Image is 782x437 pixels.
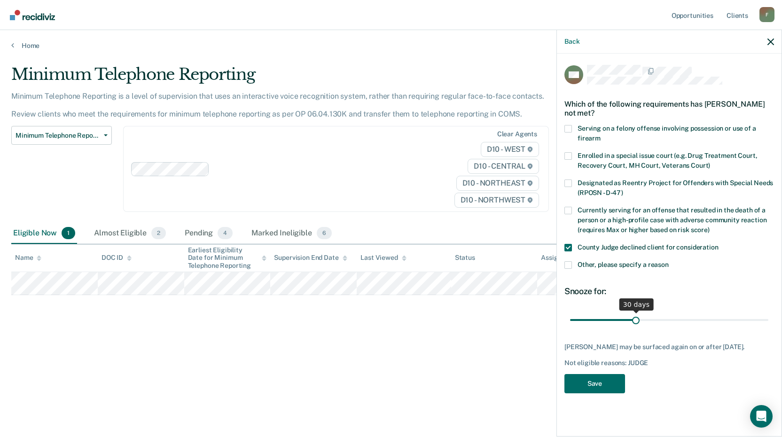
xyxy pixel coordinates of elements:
div: Eligible Now [11,223,77,244]
span: D10 - CENTRAL [468,159,539,174]
button: Save [564,374,625,393]
span: Designated as Reentry Project for Offenders with Special Needs (RPOSN - D-47) [578,179,773,196]
div: Clear agents [497,130,537,138]
img: Recidiviz [10,10,55,20]
span: Enrolled in a special issue court (e.g. Drug Treatment Court, Recovery Court, MH Court, Veterans ... [578,152,757,169]
div: Earliest Eligibility Date for Minimum Telephone Reporting [188,246,267,270]
div: Minimum Telephone Reporting [11,65,598,92]
div: Open Intercom Messenger [750,405,773,428]
div: Marked Ineligible [250,223,334,244]
span: Other, please specify a reason [578,261,669,268]
span: 6 [317,227,332,239]
p: Minimum Telephone Reporting is a level of supervision that uses an interactive voice recognition ... [11,92,544,118]
div: Almost Eligible [92,223,168,244]
div: [PERSON_NAME] may be surfaced again on or after [DATE]. [564,343,774,351]
div: 30 days [619,298,654,311]
span: Minimum Telephone Reporting [16,132,100,140]
span: D10 - WEST [481,142,539,157]
div: Assigned to [541,254,585,262]
span: Currently serving for an offense that resulted in the death of a person or a high-profile case wi... [578,206,766,234]
span: County Judge declined client for consideration [578,243,719,251]
span: D10 - NORTHWEST [454,193,539,208]
span: 1 [62,227,75,239]
div: Snooze for: [564,286,774,297]
span: 4 [218,227,233,239]
button: Profile dropdown button [759,7,774,22]
div: Name [15,254,41,262]
div: Last Viewed [360,254,406,262]
div: Which of the following requirements has [PERSON_NAME] not met? [564,92,774,125]
span: 2 [151,227,166,239]
span: D10 - NORTHEAST [456,176,539,191]
a: Home [11,41,771,50]
div: Supervision End Date [274,254,347,262]
span: Serving on a felony offense involving possession or use of a firearm [578,125,756,142]
div: Pending [183,223,235,244]
div: F [759,7,774,22]
div: DOC ID [102,254,132,262]
button: Back [564,38,579,46]
div: Not eligible reasons: JUDGE [564,359,774,367]
div: Status [455,254,475,262]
